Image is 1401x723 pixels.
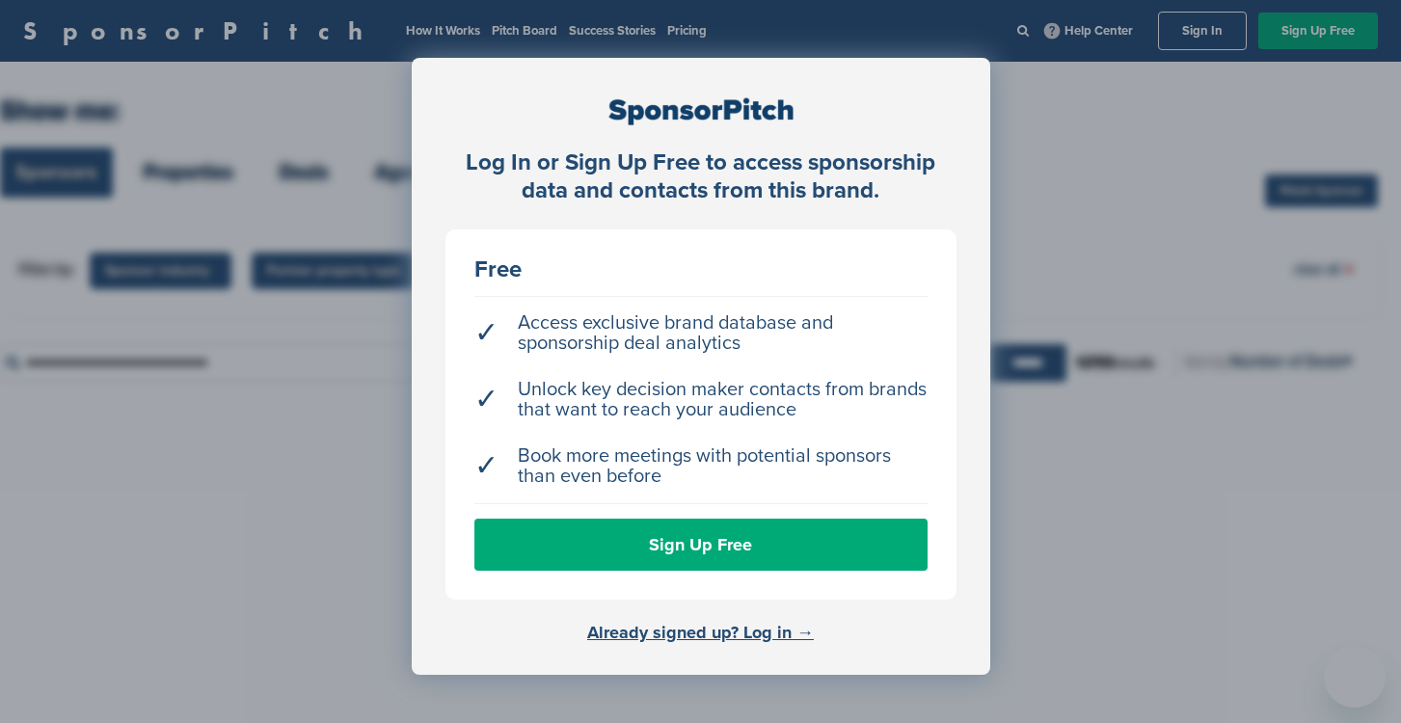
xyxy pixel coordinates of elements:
div: Free [474,258,928,281]
li: Access exclusive brand database and sponsorship deal analytics [474,304,928,363]
a: Sign Up Free [474,519,928,571]
li: Unlock key decision maker contacts from brands that want to reach your audience [474,370,928,430]
a: Already signed up? Log in → [587,622,814,643]
div: Log In or Sign Up Free to access sponsorship data and contacts from this brand. [445,149,956,205]
li: Book more meetings with potential sponsors than even before [474,437,928,496]
span: ✓ [474,389,498,410]
span: ✓ [474,456,498,476]
iframe: Button to launch messaging window [1324,646,1386,708]
span: ✓ [474,323,498,343]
